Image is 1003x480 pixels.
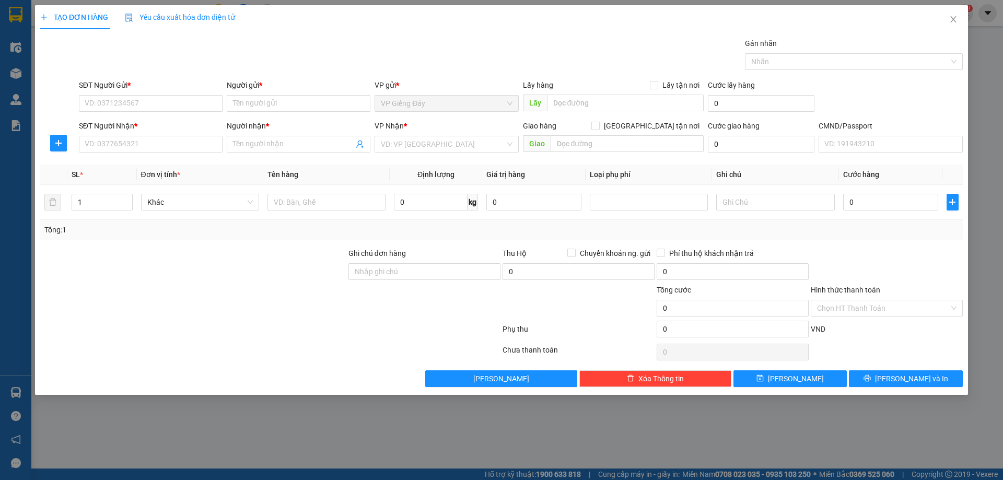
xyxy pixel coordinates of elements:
label: Cước lấy hàng [708,81,755,89]
input: Dọc đường [547,95,704,111]
th: Loại phụ phí [586,165,712,185]
span: Lấy tận nơi [658,79,704,91]
span: Tổng cước [657,286,691,294]
span: VND [811,325,825,333]
span: save [757,374,764,383]
input: Ghi Chú [717,194,835,210]
span: Khác [147,194,253,210]
div: Tổng: 1 [44,224,387,236]
button: delete [44,194,61,210]
span: Lấy [523,95,547,111]
span: Thu Hộ [503,249,527,257]
div: CMND/Passport [819,120,962,132]
span: plus [40,14,48,21]
input: Cước giao hàng [708,136,814,153]
span: user-add [356,140,365,148]
button: [PERSON_NAME] [426,370,578,387]
div: Người gửi [227,79,370,91]
span: Lấy hàng [523,81,553,89]
div: SĐT Người Gửi [79,79,223,91]
button: plus [50,135,67,151]
button: plus [947,194,958,210]
button: Close [939,5,968,34]
span: [PERSON_NAME] và In [875,373,948,384]
span: [PERSON_NAME] [474,373,530,384]
span: Phí thu hộ khách nhận trả [665,248,758,259]
span: VP Nhận [375,122,404,130]
span: plus [947,198,958,206]
input: Ghi chú đơn hàng [348,263,500,280]
span: Xóa Thông tin [638,373,684,384]
span: close [949,15,958,24]
span: VP Giếng Đáy [381,96,512,111]
span: [PERSON_NAME] [768,373,824,384]
label: Gán nhãn [745,39,777,48]
div: VP gửi [375,79,519,91]
input: 0 [486,194,581,210]
button: printer[PERSON_NAME] và In [849,370,963,387]
input: Cước lấy hàng [708,95,814,112]
label: Hình thức thanh toán [811,286,880,294]
div: Người nhận [227,120,370,132]
span: delete [627,374,634,383]
input: VD: Bàn, Ghế [267,194,386,210]
span: Giá trị hàng [486,170,525,179]
span: plus [51,139,66,147]
span: SL [72,170,80,179]
input: Dọc đường [551,135,704,152]
span: Đơn vị tính [141,170,180,179]
th: Ghi chú [713,165,839,185]
img: icon [125,14,133,22]
span: [GEOGRAPHIC_DATA] tận nơi [600,120,704,132]
span: Giao [523,135,551,152]
span: Chuyển khoản ng. gửi [576,248,655,259]
button: save[PERSON_NAME] [733,370,847,387]
span: Giao hàng [523,122,556,130]
div: Phụ thu [501,323,656,342]
span: Tên hàng [267,170,298,179]
div: Chưa thanh toán [501,344,656,362]
span: TẠO ĐƠN HÀNG [40,13,108,21]
div: SĐT Người Nhận [79,120,223,132]
span: printer [864,374,871,383]
label: Cước giao hàng [708,122,760,130]
button: deleteXóa Thông tin [580,370,732,387]
span: Định lượng [417,170,454,179]
label: Ghi chú đơn hàng [348,249,406,257]
span: Cước hàng [843,170,879,179]
span: Yêu cầu xuất hóa đơn điện tử [125,13,235,21]
span: kg [468,194,478,210]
